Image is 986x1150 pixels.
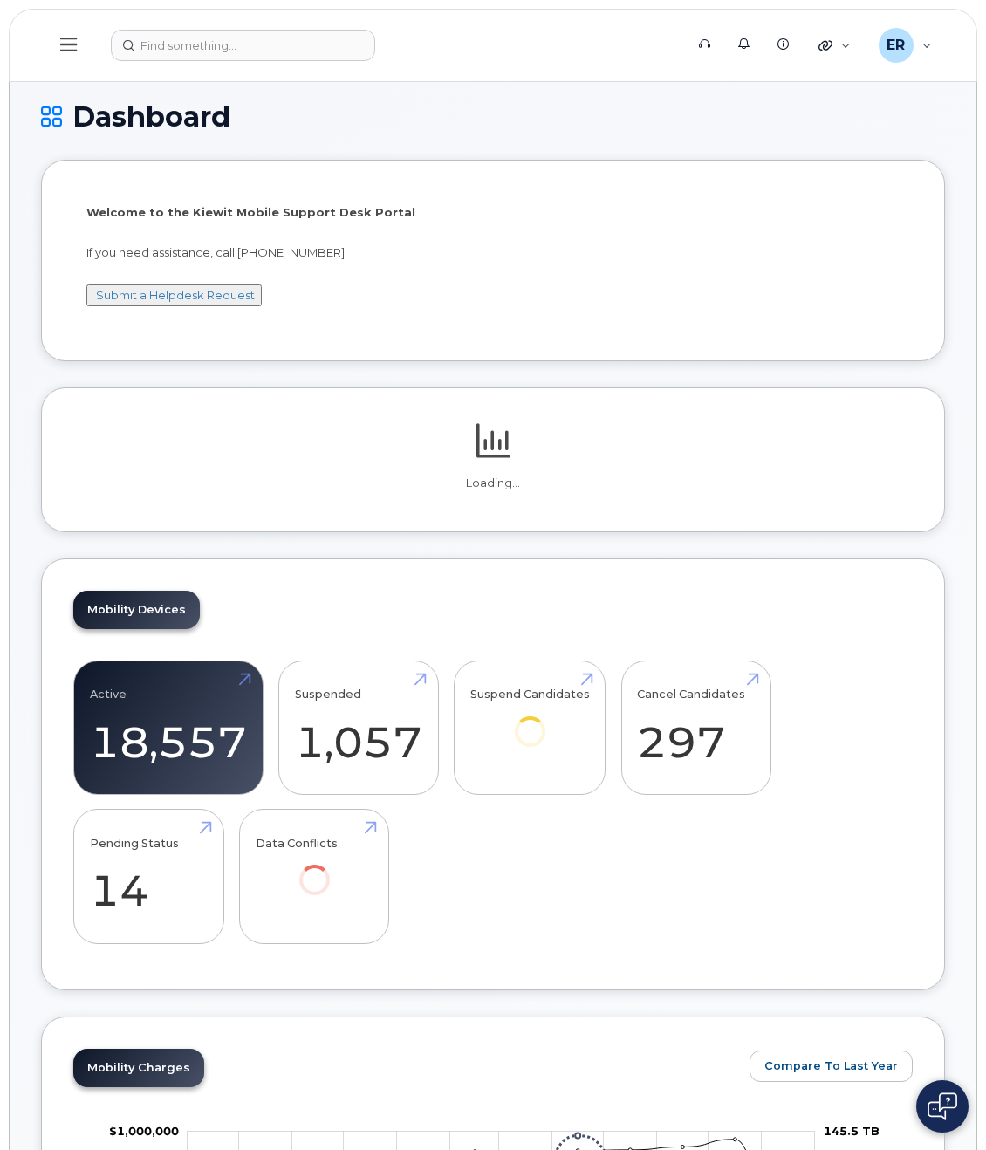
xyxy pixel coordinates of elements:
[637,670,755,785] a: Cancel Candidates 297
[86,284,262,306] button: Submit a Helpdesk Request
[109,1123,179,1137] tspan: $1,000,000
[750,1051,913,1082] button: Compare To Last Year
[90,670,247,785] a: Active 18,557
[86,244,900,261] p: If you need assistance, call [PHONE_NUMBER]
[470,670,590,770] a: Suspend Candidates
[295,670,422,785] a: Suspended 1,057
[41,101,945,132] h1: Dashboard
[73,476,913,491] p: Loading...
[96,288,255,302] a: Submit a Helpdesk Request
[73,591,200,629] a: Mobility Devices
[86,204,900,221] p: Welcome to the Kiewit Mobile Support Desk Portal
[256,819,373,920] a: Data Conflicts
[928,1092,957,1120] img: Open chat
[90,819,208,934] a: Pending Status 14
[109,1123,179,1137] g: $0
[824,1123,880,1137] tspan: 145.5 TB
[73,1049,204,1087] a: Mobility Charges
[764,1058,898,1074] span: Compare To Last Year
